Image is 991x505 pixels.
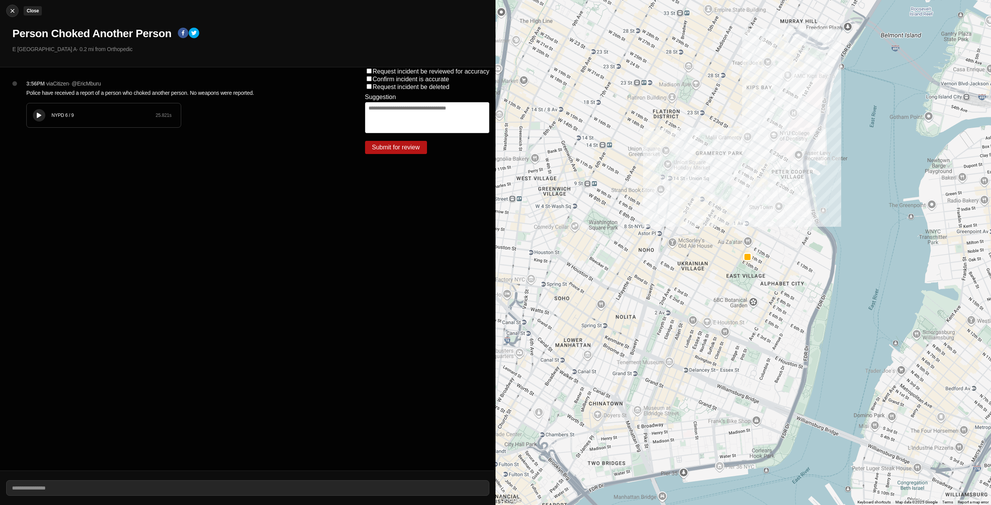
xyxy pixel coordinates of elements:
a: Open this area in Google Maps (opens a new window) [497,495,523,505]
img: Google [497,495,523,505]
button: Submit for review [365,141,427,154]
small: Close [27,8,39,14]
button: facebook [178,27,189,40]
a: Terms (opens in new tab) [942,500,953,504]
a: Report a map error [958,500,989,504]
p: Police have received a report of a person who choked another person. No weapons were reported. [26,89,334,97]
img: cancel [9,7,16,15]
h1: Person Choked Another Person [12,27,171,41]
p: 3:56PM [26,80,45,87]
p: E [GEOGRAPHIC_DATA] A · 0.2 mi from Orthopedic [12,45,489,53]
p: via Citizen · @ EricMburu [46,80,101,87]
button: cancelClose [6,5,19,17]
span: Map data ©2025 Google [895,500,938,504]
button: Keyboard shortcuts [857,500,891,505]
label: Confirm incident is accurate [373,76,449,82]
label: Request incident be reviewed for accuracy [373,68,490,75]
button: twitter [189,27,199,40]
div: 25.821 s [156,112,171,118]
label: Request incident be deleted [373,84,449,90]
div: NYPD 6 / 9 [51,112,156,118]
label: Suggestion [365,94,396,101]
